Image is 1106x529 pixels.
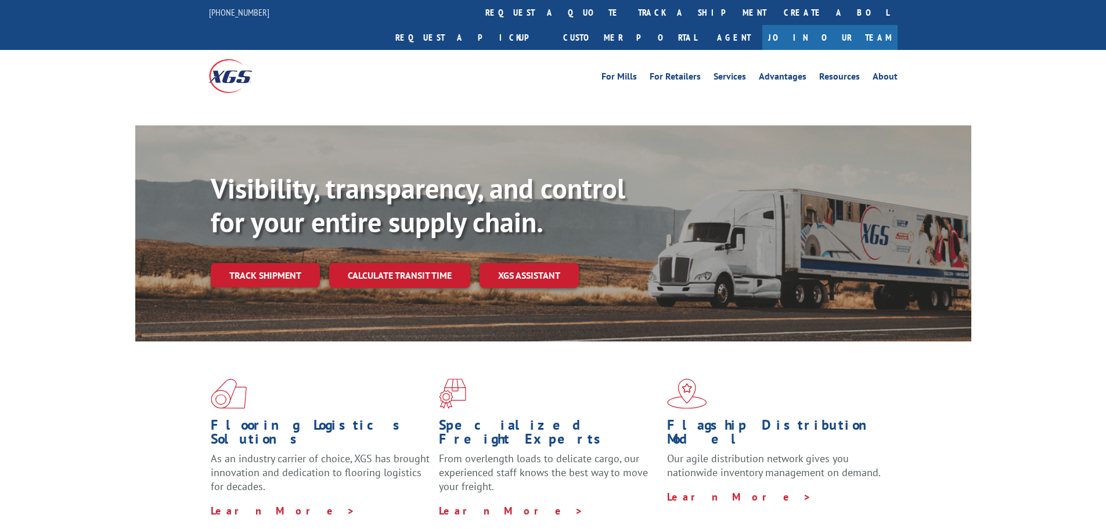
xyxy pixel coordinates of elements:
[759,72,806,85] a: Advantages
[439,418,658,452] h1: Specialized Freight Experts
[667,379,707,409] img: xgs-icon-flagship-distribution-model-red
[819,72,860,85] a: Resources
[705,25,762,50] a: Agent
[601,72,637,85] a: For Mills
[667,490,812,503] a: Learn More >
[387,25,554,50] a: Request a pickup
[211,263,320,287] a: Track shipment
[211,452,430,493] span: As an industry carrier of choice, XGS has brought innovation and dedication to flooring logistics...
[650,72,701,85] a: For Retailers
[667,452,881,479] span: Our agile distribution network gives you nationwide inventory management on demand.
[439,379,466,409] img: xgs-icon-focused-on-flooring-red
[667,418,887,452] h1: Flagship Distribution Model
[873,72,898,85] a: About
[211,170,625,240] b: Visibility, transparency, and control for your entire supply chain.
[211,418,430,452] h1: Flooring Logistics Solutions
[211,379,247,409] img: xgs-icon-total-supply-chain-intelligence-red
[714,72,746,85] a: Services
[329,263,470,288] a: Calculate transit time
[480,263,579,288] a: XGS ASSISTANT
[554,25,705,50] a: Customer Portal
[439,452,658,503] p: From overlength loads to delicate cargo, our experienced staff knows the best way to move your fr...
[439,504,583,517] a: Learn More >
[762,25,898,50] a: Join Our Team
[209,6,269,18] a: [PHONE_NUMBER]
[211,504,355,517] a: Learn More >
